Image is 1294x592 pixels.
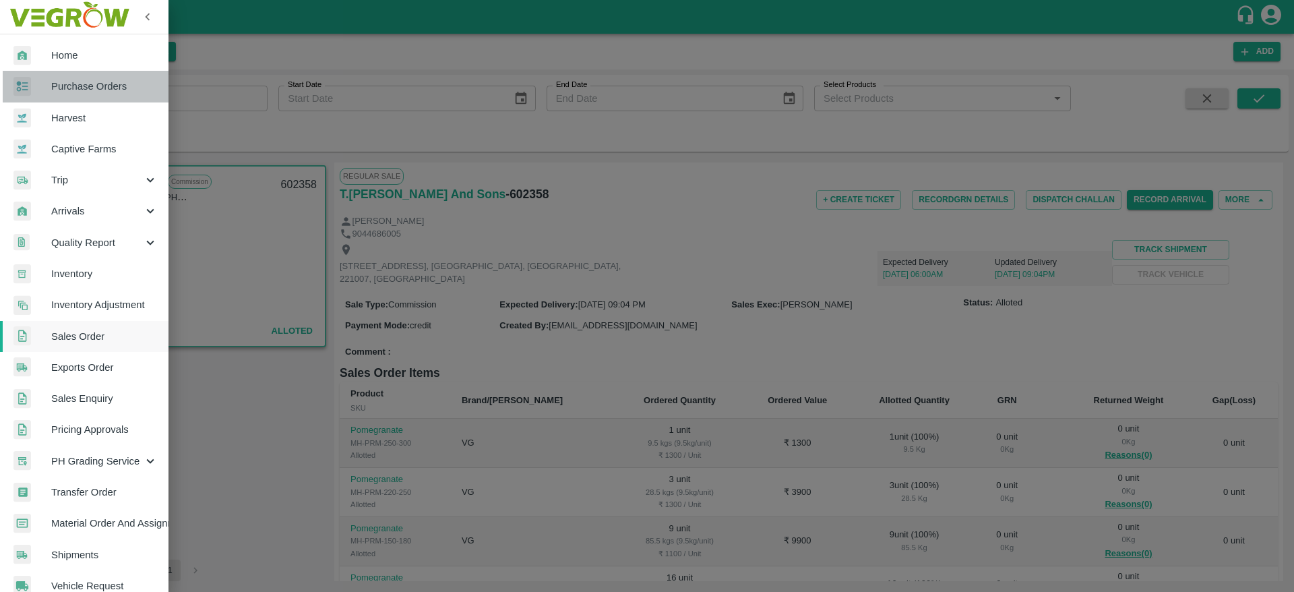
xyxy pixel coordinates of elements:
[13,420,31,440] img: sales
[51,454,143,469] span: PH Grading Service
[13,202,31,221] img: whArrival
[13,46,31,65] img: whArrival
[51,79,158,94] span: Purchase Orders
[51,48,158,63] span: Home
[51,422,158,437] span: Pricing Approvals
[13,451,31,471] img: whTracker
[13,139,31,159] img: harvest
[51,266,158,281] span: Inventory
[13,264,31,284] img: whInventory
[13,514,31,533] img: centralMaterial
[13,171,31,190] img: delivery
[51,204,143,218] span: Arrivals
[51,360,158,375] span: Exports Order
[13,483,31,502] img: whTransfer
[51,516,158,531] span: Material Order And Assignment
[13,234,30,251] img: qualityReport
[13,357,31,377] img: shipments
[51,391,158,406] span: Sales Enquiry
[13,77,31,96] img: reciept
[13,545,31,564] img: shipments
[51,142,158,156] span: Captive Farms
[51,297,158,312] span: Inventory Adjustment
[13,295,31,315] img: inventory
[51,173,143,187] span: Trip
[51,111,158,125] span: Harvest
[13,108,31,128] img: harvest
[51,547,158,562] span: Shipments
[51,329,158,344] span: Sales Order
[51,485,158,500] span: Transfer Order
[51,235,143,250] span: Quality Report
[13,326,31,346] img: sales
[13,389,31,409] img: sales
